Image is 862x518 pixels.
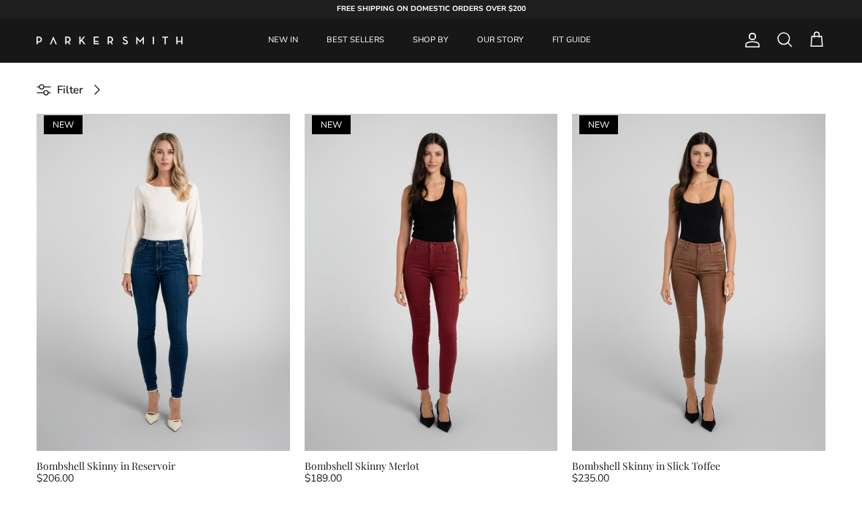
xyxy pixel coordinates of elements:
div: Bombshell Skinny in Reservoir [37,458,290,474]
a: Account [738,31,761,49]
span: $206.00 [37,471,74,487]
strong: FREE SHIPPING ON DOMESTIC ORDERS OVER $200 [337,4,526,14]
a: FIT GUIDE [539,18,604,63]
div: Bombshell Skinny in Slick Toffee [572,458,825,474]
a: OUR STORY [464,18,537,63]
div: Primary [218,18,641,63]
a: Bombshell Skinny in Reservoir $206.00 [37,458,290,491]
a: SHOP BY [400,18,462,63]
a: Bombshell Skinny Merlot $189.00 [305,458,558,491]
a: BEST SELLERS [313,18,397,63]
a: Bombshell Skinny in Slick Toffee $235.00 [572,458,825,491]
span: Filter [57,81,83,98]
a: Filter [37,74,111,107]
span: $189.00 [305,471,342,487]
div: Bombshell Skinny Merlot [305,458,558,474]
img: Parker Smith [37,36,183,45]
span: $235.00 [572,471,609,487]
a: NEW IN [255,18,311,63]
